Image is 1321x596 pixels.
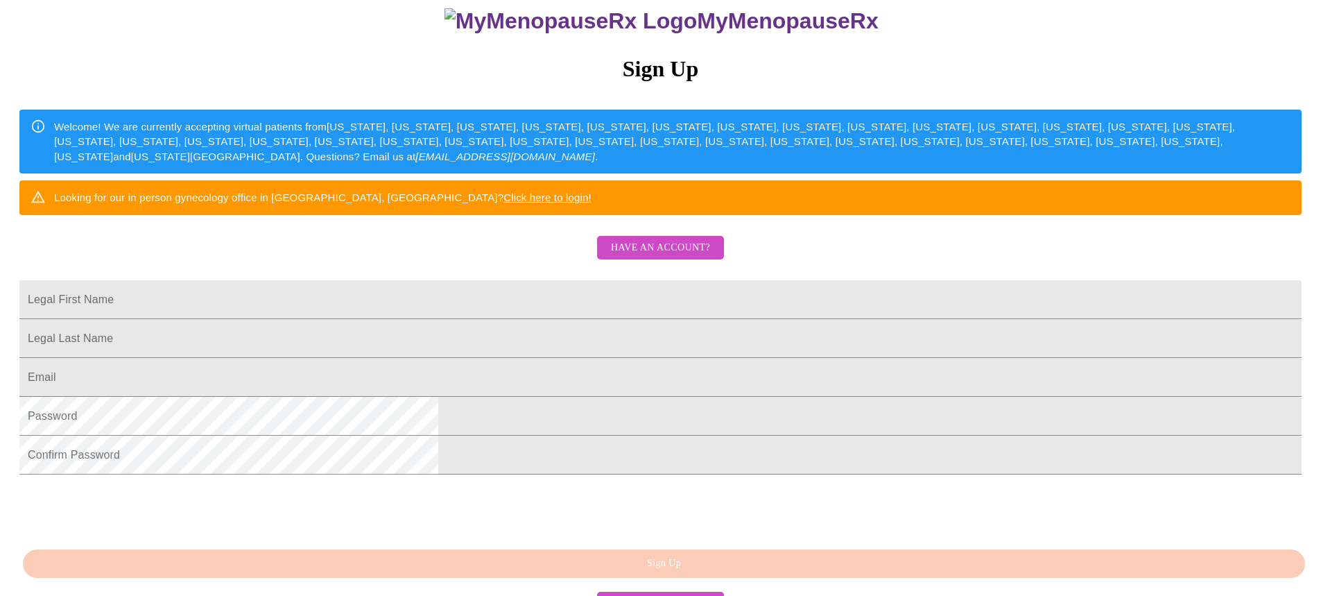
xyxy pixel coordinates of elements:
[415,151,595,162] em: [EMAIL_ADDRESS][DOMAIN_NAME]
[19,56,1302,82] h3: Sign Up
[21,8,1302,34] h3: MyMenopauseRx
[444,8,697,34] img: MyMenopauseRx Logo
[594,250,727,262] a: Have an account?
[19,482,230,536] iframe: reCAPTCHA
[597,236,724,260] button: Have an account?
[503,191,592,203] a: Click here to login!
[54,114,1290,169] div: Welcome! We are currently accepting virtual patients from [US_STATE], [US_STATE], [US_STATE], [US...
[54,185,592,210] div: Looking for our in person gynecology office in [GEOGRAPHIC_DATA], [GEOGRAPHIC_DATA]?
[611,239,710,257] span: Have an account?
